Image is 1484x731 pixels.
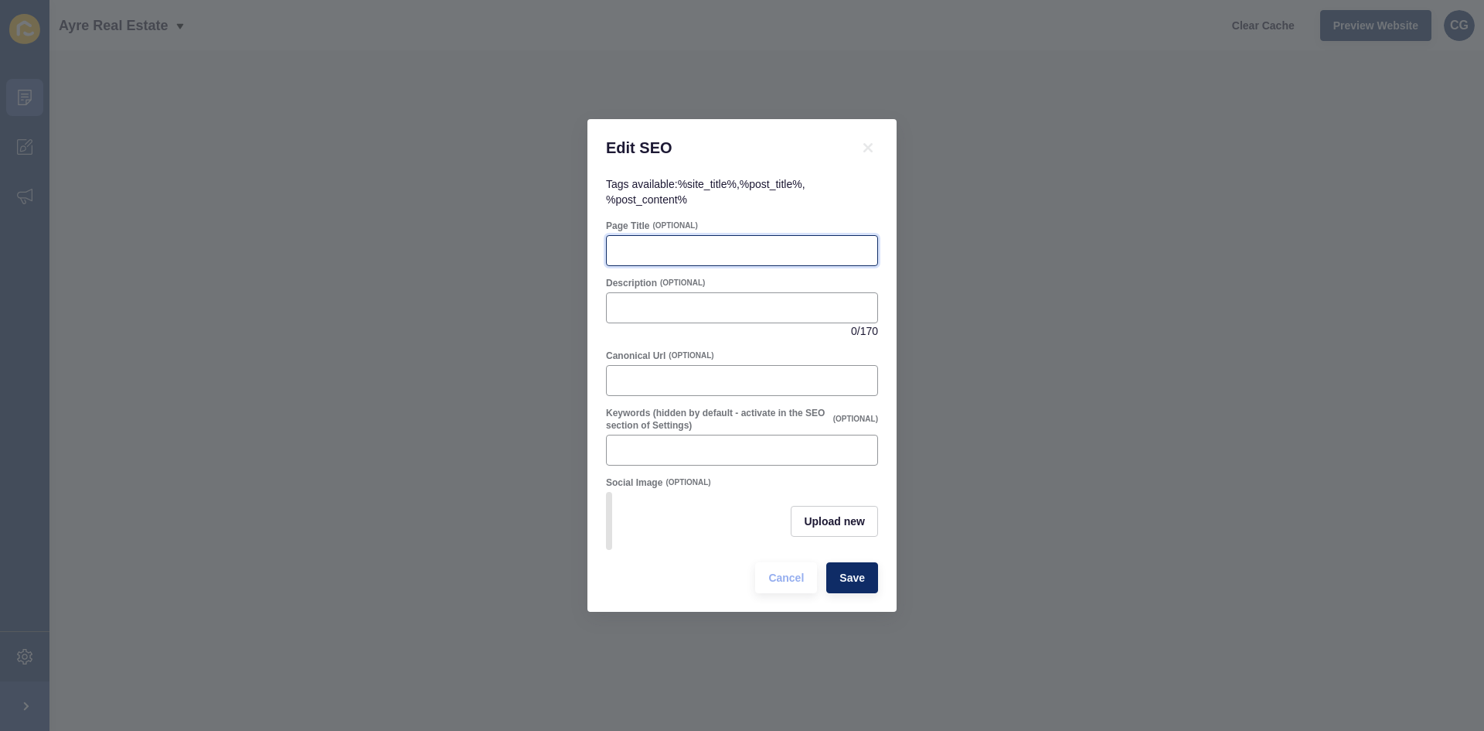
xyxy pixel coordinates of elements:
[665,477,710,488] span: (OPTIONAL)
[833,414,878,425] span: (OPTIONAL)
[851,323,857,339] span: 0
[660,278,705,289] span: (OPTIONAL)
[826,562,878,593] button: Save
[606,138,839,158] h1: Edit SEO
[791,506,878,537] button: Upload new
[678,178,737,190] code: %site_title%
[606,350,665,362] label: Canonical Url
[857,323,860,339] span: /
[768,570,804,586] span: Cancel
[606,277,657,289] label: Description
[606,220,649,232] label: Page Title
[839,570,865,586] span: Save
[606,407,830,432] label: Keywords (hidden by default - activate in the SEO section of Settings)
[669,350,713,361] span: (OPTIONAL)
[652,220,697,231] span: (OPTIONAL)
[804,514,865,529] span: Upload new
[606,178,805,206] span: Tags available: , ,
[755,562,817,593] button: Cancel
[606,193,687,206] code: %post_content%
[860,323,878,339] span: 170
[606,477,662,489] label: Social Image
[740,178,802,190] code: %post_title%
